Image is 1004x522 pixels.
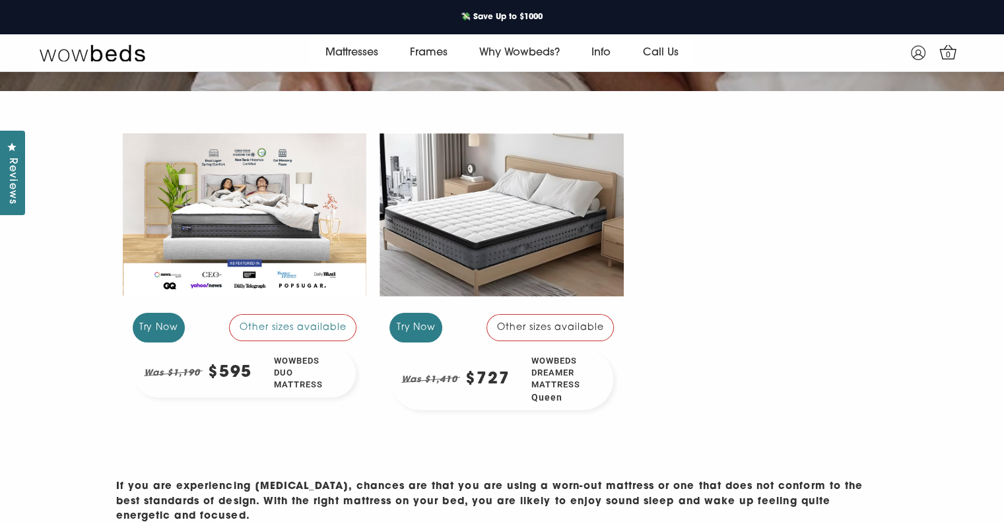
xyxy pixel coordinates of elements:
[937,40,960,63] a: 0
[116,482,863,521] strong: If you are experiencing [MEDICAL_DATA], chances are that you are using a worn-out mattress or one...
[626,34,694,71] a: Call Us
[40,44,145,62] img: Wow Beds Logo
[208,365,252,381] div: $595
[450,9,553,26] a: 💸 Save Up to $1000
[942,49,955,62] span: 0
[465,372,510,388] div: $727
[531,391,592,405] span: Queen
[576,34,626,71] a: Info
[144,365,203,381] em: Was $1,190
[123,123,367,407] a: Try Now Other sizes available Was $1,190 $595 Wowbeds Duo Mattress
[401,372,460,388] em: Was $1,410
[389,313,442,343] div: Try Now
[3,158,20,205] span: Reviews
[521,349,614,410] div: Wowbeds Dreamer Mattress
[486,314,615,341] div: Other sizes available
[133,313,185,343] div: Try Now
[463,34,576,71] a: Why Wowbeds?
[394,34,463,71] a: Frames
[380,123,624,420] a: Try Now Other sizes available Was $1,410 $727 Wowbeds Dreamer MattressQueen
[310,34,394,71] a: Mattresses
[229,314,357,341] div: Other sizes available
[263,349,356,397] div: Wowbeds Duo Mattress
